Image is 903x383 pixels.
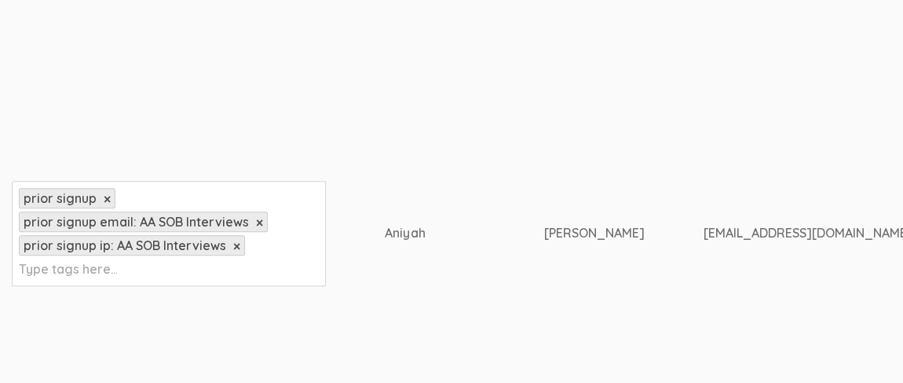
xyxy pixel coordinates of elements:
[24,238,226,253] span: prior signup ip: AA SOB Interviews
[385,224,485,242] div: Aniyah
[824,308,903,383] iframe: Chat Widget
[104,193,111,206] a: ×
[24,214,249,230] span: prior signup email: AA SOB Interviews
[233,240,240,253] a: ×
[24,190,97,206] span: prior signup
[19,259,117,279] input: Type tags here...
[544,224,645,242] div: [PERSON_NAME]
[256,216,263,230] a: ×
